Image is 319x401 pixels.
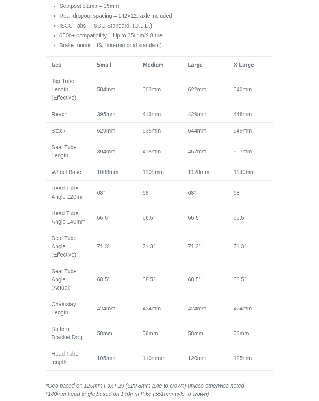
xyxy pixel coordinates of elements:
td: 58mm [91,321,137,346]
td: 424mm [137,296,182,321]
td: 649mm [228,123,273,139]
td: 642mm [228,73,273,106]
td: 1128mm [182,164,228,181]
td: Head Tube Angle 140mm [46,205,91,230]
td: 644mm [182,123,228,139]
td: 71.3° [182,230,228,263]
td: 448mm [228,106,273,123]
td: 394mm [91,139,137,164]
th: Small [91,57,137,73]
td: 429mm [182,106,228,123]
td: Seat Tube Length [46,139,91,164]
td: 507mm [228,139,273,164]
td: 1088mm [91,164,137,181]
td: 622mm [182,73,228,106]
td: 418mm [137,139,182,164]
td: 457mm [182,139,228,164]
td: 424mm [228,296,273,321]
td: 68° [137,181,182,205]
li: Seatpost clamp – 35mm [59,2,273,10]
td: 66.5° [228,205,273,230]
td: Head Tube Angle 120mm [46,181,91,205]
td: 66.5° [91,205,137,230]
th: Large [182,57,228,73]
td: 68.5° [91,263,137,296]
td: 584mm [91,73,137,106]
td: 66.5° [137,205,182,230]
td: 125mm [228,346,273,371]
td: 58mm [228,321,273,346]
td: 68° [228,181,273,205]
td: 66.5° [182,205,228,230]
td: 105mm [91,346,137,371]
td: 1108mm [137,164,182,181]
td: 110mmm [137,346,182,371]
td: Head Tube length [46,346,91,371]
em: *Geo based on 120mm Fox F29 (520.8mm axle to crown) unless otherwise noted [46,383,244,389]
td: Top Tube Length (Effective) [46,73,91,106]
li: ISCG Tabs – ISCG Standard, (O.L.D.) [59,22,273,30]
td: Wheel Base [46,164,91,181]
th: Medium [137,57,182,73]
td: 71.3° [137,230,182,263]
td: Bottom Bracket Drop [46,321,91,346]
th: X-Large [228,57,273,73]
td: 68° [182,181,228,205]
em: *140mm head angle based on 140mm Pike (551mm axle to crown) [46,391,209,397]
li: 650b+ compatibility – Up to 35i rim/2.8 tire [59,31,273,40]
td: 629mm [91,123,137,139]
td: Reach [46,106,91,123]
td: 68° [91,181,137,205]
td: 635mm [137,123,182,139]
td: 1149mm [228,164,273,181]
td: Seat Tube Angle (Actual) [46,263,91,296]
td: 68.5° [137,263,182,296]
td: 395mm [91,106,137,123]
li: Brake mount – IS, (international standard) [59,41,273,50]
td: 424mm [182,296,228,321]
td: 68.5° [182,263,228,296]
td: 58mm [137,321,182,346]
td: Chainstay Length [46,296,91,321]
td: 424mm [91,296,137,321]
td: 58mm [182,321,228,346]
li: Rear dropout spacing – 142×12, axle included [59,12,273,20]
td: 413mm [137,106,182,123]
td: Seat Tube Angle (Effective) [46,230,91,263]
td: Stack [46,123,91,139]
td: 120mm [182,346,228,371]
td: 68.5° [228,263,273,296]
td: 71.3° [228,230,273,263]
td: 71.3° [91,230,137,263]
th: Geo [46,57,91,73]
td: 603mm [137,73,182,106]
